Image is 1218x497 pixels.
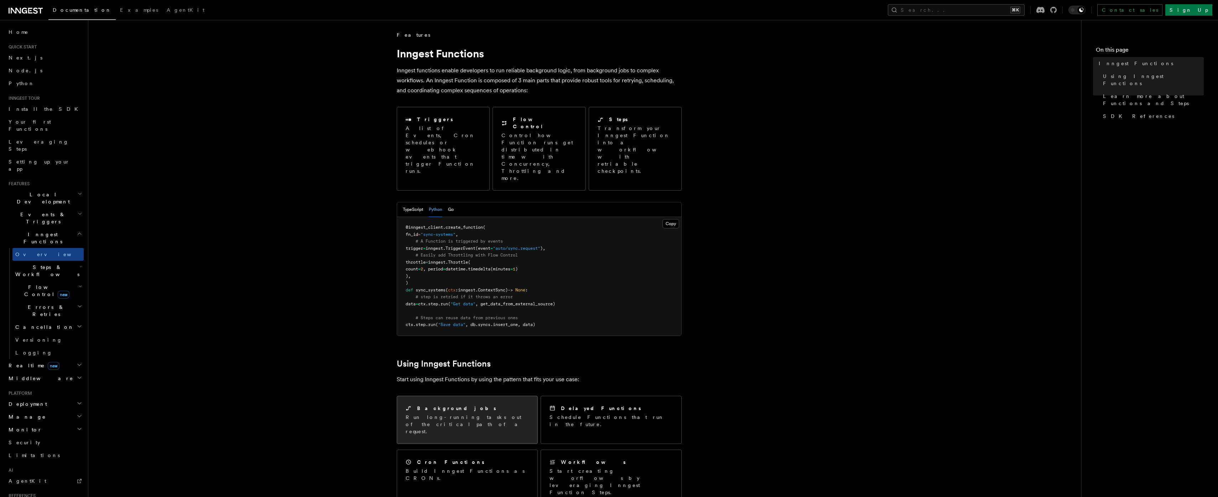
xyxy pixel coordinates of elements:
[456,232,458,237] span: ,
[12,281,84,301] button: Flow Controlnew
[416,253,518,258] span: # Easily add Throttling with Flow Control
[12,261,84,281] button: Steps & Workflows
[397,374,682,384] p: Start using Inngest Functions by using the pattern that fits your use case:
[9,29,28,36] span: Home
[609,116,628,123] h2: Steps
[397,47,682,60] h1: Inngest Functions
[448,288,456,292] span: ctx
[6,188,84,208] button: Local Development
[483,225,485,230] span: (
[6,228,84,248] button: Inngest Functions
[116,2,162,19] a: Examples
[493,246,540,251] span: "auto/sync.request"
[428,260,448,265] span: inngest.
[478,288,508,292] span: ContextSync)
[12,248,84,261] a: Overview
[417,116,453,123] h2: Triggers
[6,449,84,462] a: Limitations
[456,288,458,292] span: :
[418,232,421,237] span: =
[167,7,204,13] span: AgentKit
[58,291,69,299] span: new
[406,246,423,251] span: trigger
[6,372,84,385] button: Middleware
[406,274,411,279] span: ),
[1100,90,1204,110] a: Learn more about Functions and Steps
[6,467,13,473] span: AI
[9,68,42,73] span: Node.js
[12,284,78,298] span: Flow Control
[448,260,468,265] span: Throttle
[397,359,491,369] a: Using Inngest Functions
[120,7,158,13] span: Examples
[416,301,418,306] span: =
[6,26,84,38] a: Home
[475,288,478,292] span: .
[1099,60,1173,67] span: Inngest Functions
[416,239,503,244] span: # A Function is triggered by events
[6,208,84,228] button: Events & Triggers
[406,125,481,175] p: A list of Events, Cron schedules or webhook events that trigger Function runs.
[416,315,518,320] span: # Steps can reuse data from previous ones
[6,390,32,396] span: Platform
[6,51,84,64] a: Next.js
[446,288,448,292] span: (
[423,246,426,251] span: =
[9,106,82,112] span: Install the SDK
[541,396,682,444] a: Delayed FunctionsSchedule Functions that run in the future.
[436,322,438,327] span: (
[406,260,426,265] span: throttle
[1097,4,1162,16] a: Contact sales
[540,246,545,251] span: ),
[451,301,475,306] span: "Get data"
[6,77,84,90] a: Python
[48,362,59,370] span: new
[417,459,484,466] h2: Cron Functions
[1103,113,1174,120] span: SDK References
[6,135,84,155] a: Leveraging Steps
[9,159,70,172] span: Setting up your app
[6,181,30,187] span: Features
[426,322,428,327] span: .
[421,266,423,271] span: 2
[15,337,62,343] span: Versioning
[416,294,513,299] span: # step is retried if it throws an error
[501,132,577,182] p: Control how Function runs get distributed in time with Concurrency, Throttling and more.
[515,266,518,271] span: )
[468,266,490,271] span: timedelta
[9,478,46,484] span: AgentKit
[12,346,84,359] a: Logging
[417,405,496,412] h2: Background jobs
[446,225,483,230] span: create_function
[598,125,674,175] p: Transform your Inngest Function into a workflow with retriable checkpoints.
[1100,70,1204,90] a: Using Inngest Functions
[510,266,513,271] span: =
[413,322,416,327] span: .
[12,304,77,318] span: Errors & Retries
[15,252,89,257] span: Overview
[426,246,446,251] span: inngest.
[6,400,47,408] span: Deployment
[513,116,577,130] h2: Flow Control
[428,322,436,327] span: run
[508,288,513,292] span: ->
[6,423,84,436] button: Monitor
[490,246,493,251] span: =
[416,288,446,292] span: sync_systems
[1010,6,1020,14] kbd: ⌘K
[561,459,626,466] h2: Workflows
[9,452,60,458] span: Limitations
[513,266,515,271] span: 1
[421,232,456,237] span: "sync-systems"
[406,225,443,230] span: @inngest_client
[426,301,428,306] span: .
[525,288,528,292] span: :
[6,248,84,359] div: Inngest Functions
[12,321,84,333] button: Cancellation
[9,55,42,61] span: Next.js
[53,7,111,13] span: Documentation
[6,155,84,175] a: Setting up your app
[438,301,441,306] span: .
[550,414,673,428] p: Schedule Functions that run in the future.
[1103,93,1204,107] span: Learn more about Functions and Steps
